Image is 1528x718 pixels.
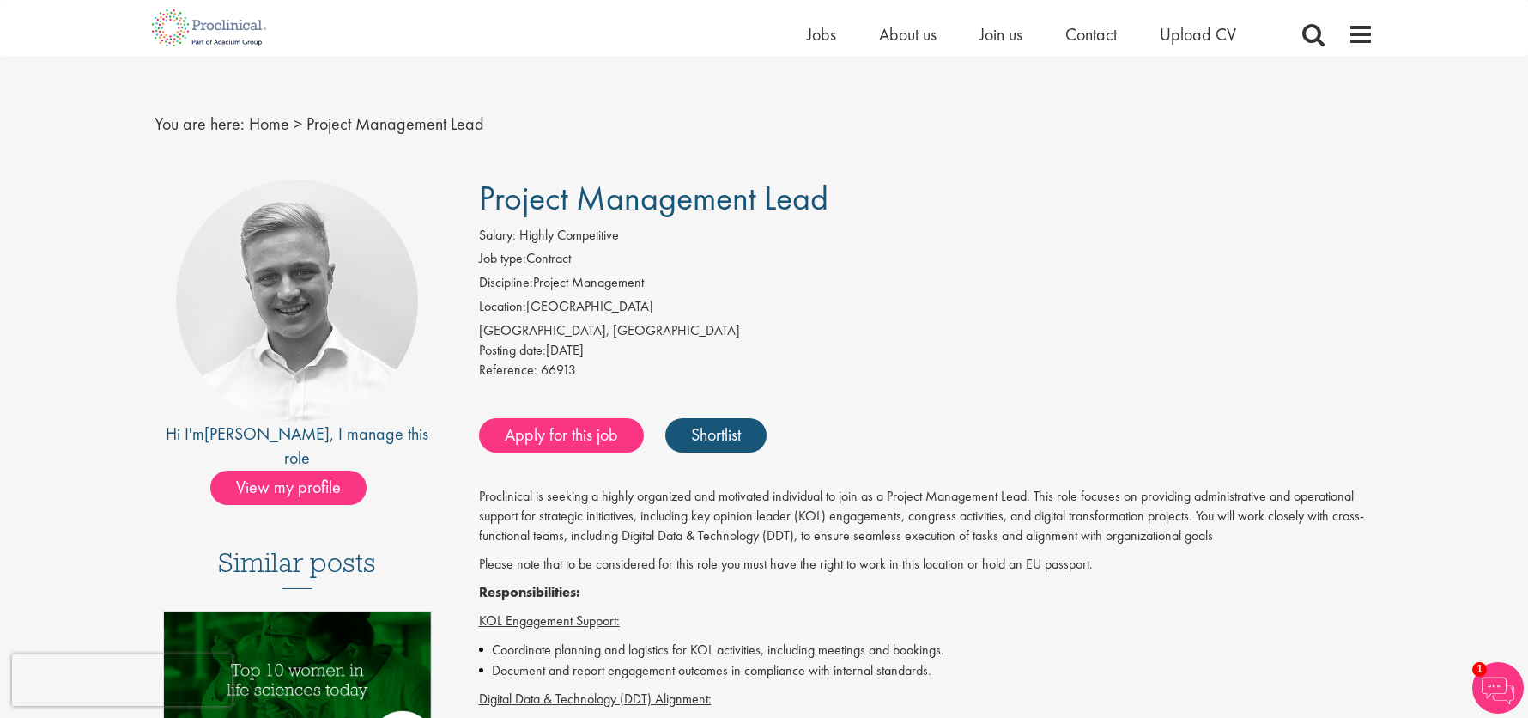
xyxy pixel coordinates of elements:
[218,548,376,589] h3: Similar posts
[519,226,619,244] span: Highly Competitive
[479,273,1374,297] li: Project Management
[204,423,330,445] a: [PERSON_NAME]
[12,654,232,706] iframe: reCAPTCHA
[479,640,1374,660] li: Coordinate planning and logistics for KOL activities, including meetings and bookings.
[1472,662,1524,714] img: Chatbot
[479,226,516,246] label: Salary:
[479,361,537,380] label: Reference:
[479,418,644,453] a: Apply for this job
[1065,23,1117,46] a: Contact
[479,249,1374,273] li: Contract
[479,690,712,708] span: Digital Data & Technology (DDT) Alignment:
[1160,23,1236,46] a: Upload CV
[306,113,484,135] span: Project Management Lead
[1472,662,1487,677] span: 1
[665,418,767,453] a: Shortlist
[479,297,526,317] label: Location:
[479,273,533,293] label: Discipline:
[210,471,367,505] span: View my profile
[979,23,1022,46] a: Join us
[479,249,526,269] label: Job type:
[294,113,302,135] span: >
[176,179,418,422] img: imeage of recruiter Joshua Bye
[479,612,620,630] span: KOL Engagement Support:
[155,113,245,135] span: You are here:
[479,321,1374,341] div: [GEOGRAPHIC_DATA], [GEOGRAPHIC_DATA]
[479,297,1374,321] li: [GEOGRAPHIC_DATA]
[210,474,384,496] a: View my profile
[479,487,1374,546] p: Proclinical is seeking a highly organized and motivated individual to join as a Project Managemen...
[479,176,828,220] span: Project Management Lead
[155,422,440,471] div: Hi I'm , I manage this role
[879,23,937,46] a: About us
[479,660,1374,681] li: Document and report engagement outcomes in compliance with internal standards.
[541,361,576,379] span: 66913
[249,113,289,135] a: breadcrumb link
[479,583,580,601] strong: Responsibilities:
[807,23,836,46] a: Jobs
[479,341,546,359] span: Posting date:
[479,555,1374,575] p: Please note that to be considered for this role you must have the right to work in this location ...
[479,341,1374,361] div: [DATE]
